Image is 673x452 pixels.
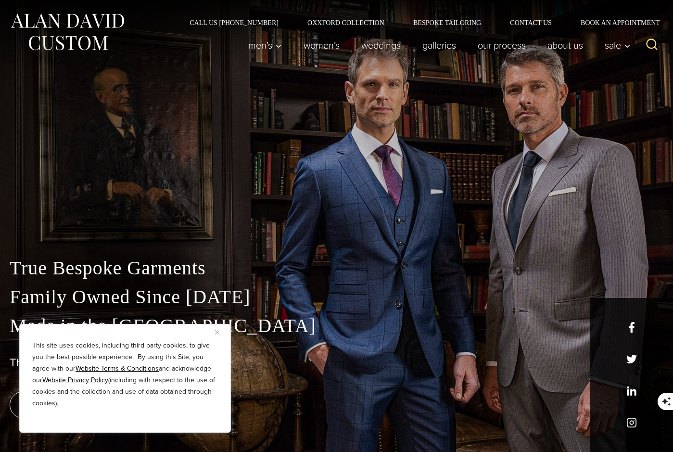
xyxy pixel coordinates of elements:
a: Our Process [467,36,537,55]
a: Galleries [412,36,467,55]
a: Call Us [PHONE_NUMBER] [175,19,293,26]
a: Website Privacy Policy [42,375,108,385]
h1: The Best Custom Suits NYC Has to Offer [10,356,663,370]
a: Oxxford Collection [293,19,399,26]
span: Men’s [248,40,282,50]
a: Book an Appointment [566,19,663,26]
button: Close [215,326,227,338]
span: Sale [605,40,631,50]
a: Bespoke Tailoring [399,19,495,26]
a: Women’s [293,36,351,55]
img: Alan David Custom [10,11,125,53]
nav: Primary Navigation [238,36,636,55]
p: This site uses cookies, including third party cookies, to give you the best possible experience. ... [32,340,218,409]
a: Website Terms & Conditions [76,363,159,374]
a: Contact Us [495,19,566,26]
a: book an appointment [10,391,144,418]
button: View Search Form [640,34,663,57]
img: Close [215,330,219,335]
a: About Us [537,36,594,55]
nav: Secondary Navigation [175,19,663,26]
a: weddings [351,36,412,55]
p: True Bespoke Garments Family Owned Since [DATE] Made in the [GEOGRAPHIC_DATA] [10,254,663,340]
